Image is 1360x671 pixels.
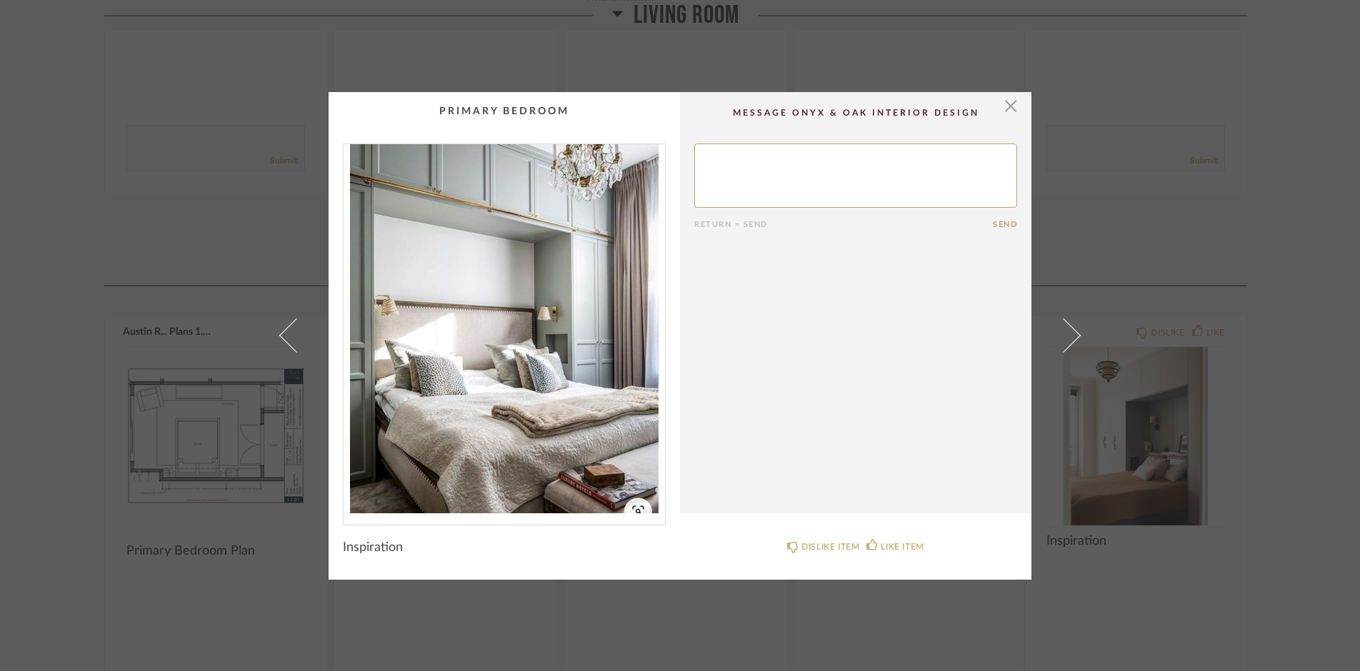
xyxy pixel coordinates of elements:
span: Inspiration [343,540,403,555]
button: Send [993,220,1017,229]
div: LIKE ITEM [881,540,924,554]
button: Close [996,92,1025,121]
img: 45aacd38-65d0-443b-9020-fa3c5b6d1881_1000x1000.jpg [344,144,665,513]
div: 0 [344,144,665,513]
div: Return = Send [694,220,993,229]
div: DISLIKE ITEM [801,540,859,554]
